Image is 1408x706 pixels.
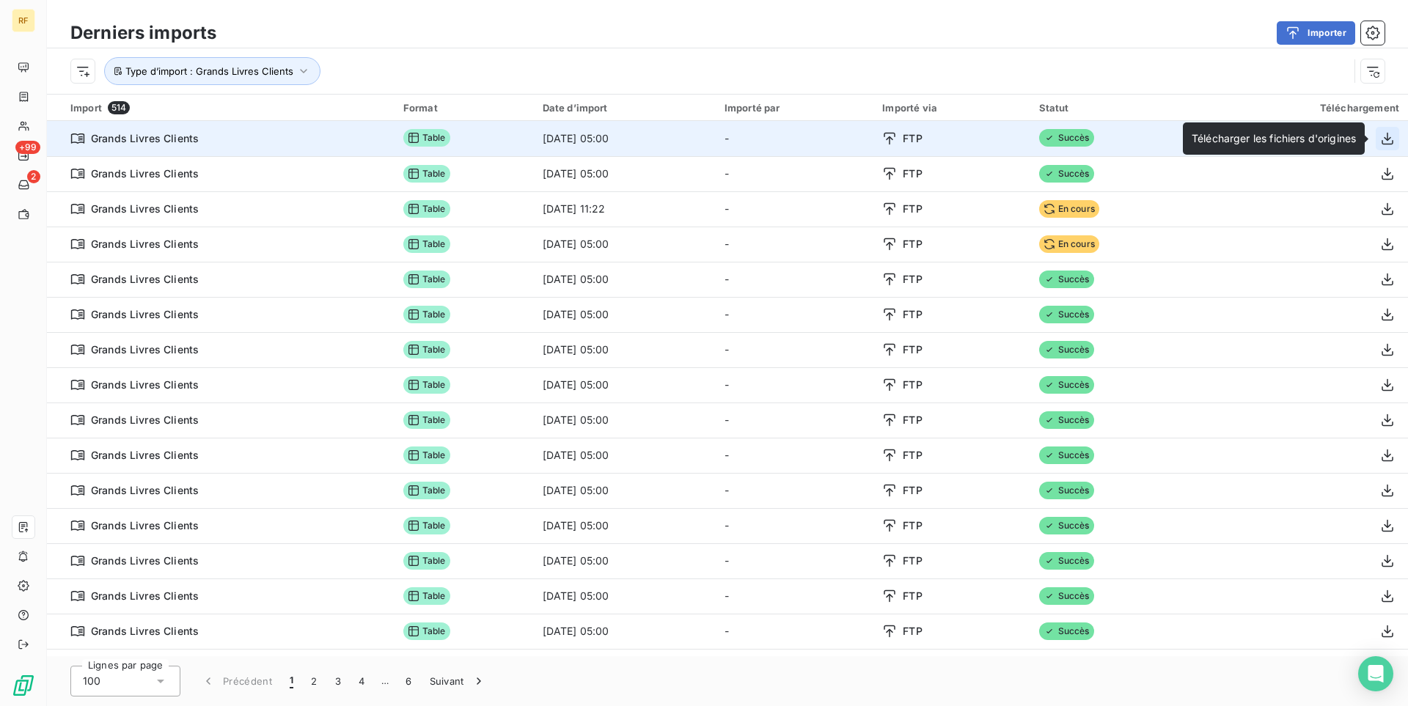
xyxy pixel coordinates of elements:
[534,438,716,473] td: [DATE] 05:00
[403,482,450,499] span: Table
[716,191,873,227] td: -
[716,649,873,684] td: -
[903,131,922,146] span: FTP
[1039,271,1094,288] span: Succès
[1039,622,1094,640] span: Succès
[403,306,450,323] span: Table
[15,141,40,154] span: +99
[716,543,873,578] td: -
[1277,21,1355,45] button: Importer
[716,297,873,332] td: -
[716,156,873,191] td: -
[534,402,716,438] td: [DATE] 05:00
[403,446,450,464] span: Table
[1207,102,1399,114] div: Téléchargement
[534,473,716,508] td: [DATE] 05:00
[534,332,716,367] td: [DATE] 05:00
[716,367,873,402] td: -
[903,272,922,287] span: FTP
[27,170,40,183] span: 2
[373,669,397,693] span: …
[91,237,199,251] span: Grands Livres Clients
[91,378,199,392] span: Grands Livres Clients
[534,156,716,191] td: [DATE] 05:00
[1039,446,1094,464] span: Succès
[1039,341,1094,358] span: Succès
[91,554,199,568] span: Grands Livres Clients
[716,227,873,262] td: -
[12,9,35,32] div: RF
[716,473,873,508] td: -
[1039,376,1094,394] span: Succès
[403,517,450,534] span: Table
[716,262,873,297] td: -
[534,614,716,649] td: [DATE] 05:00
[403,622,450,640] span: Table
[108,101,130,114] span: 514
[1039,235,1099,253] span: En cours
[716,332,873,367] td: -
[1039,129,1094,147] span: Succès
[534,543,716,578] td: [DATE] 05:00
[281,666,302,696] button: 1
[1039,306,1094,323] span: Succès
[403,102,525,114] div: Format
[104,57,320,85] button: Type d’import : Grands Livres Clients
[83,674,100,688] span: 100
[1358,656,1393,691] div: Open Intercom Messenger
[534,191,716,227] td: [DATE] 11:22
[903,589,922,603] span: FTP
[882,102,1021,114] div: Importé via
[350,666,373,696] button: 4
[534,649,716,684] td: [DATE] 05:00
[716,121,873,156] td: -
[12,674,35,697] img: Logo LeanPay
[716,508,873,543] td: -
[91,131,199,146] span: Grands Livres Clients
[903,483,922,498] span: FTP
[903,237,922,251] span: FTP
[534,508,716,543] td: [DATE] 05:00
[534,578,716,614] td: [DATE] 05:00
[1039,165,1094,183] span: Succès
[534,227,716,262] td: [DATE] 05:00
[725,102,865,114] div: Importé par
[403,129,450,147] span: Table
[534,262,716,297] td: [DATE] 05:00
[1039,200,1099,218] span: En cours
[397,666,420,696] button: 6
[91,448,199,463] span: Grands Livres Clients
[290,674,293,688] span: 1
[91,624,199,639] span: Grands Livres Clients
[716,578,873,614] td: -
[903,342,922,357] span: FTP
[302,666,326,696] button: 2
[1039,517,1094,534] span: Succès
[716,438,873,473] td: -
[403,587,450,605] span: Table
[1039,587,1094,605] span: Succès
[403,341,450,358] span: Table
[403,411,450,429] span: Table
[1039,102,1190,114] div: Statut
[716,614,873,649] td: -
[1192,132,1356,144] span: Télécharger les fichiers d'origines
[70,101,386,114] div: Import
[903,378,922,392] span: FTP
[192,666,281,696] button: Précédent
[91,589,199,603] span: Grands Livres Clients
[903,202,922,216] span: FTP
[903,518,922,533] span: FTP
[326,666,350,696] button: 3
[403,552,450,570] span: Table
[543,102,707,114] div: Date d’import
[903,448,922,463] span: FTP
[903,413,922,427] span: FTP
[91,342,199,357] span: Grands Livres Clients
[903,554,922,568] span: FTP
[91,202,199,216] span: Grands Livres Clients
[91,413,199,427] span: Grands Livres Clients
[91,272,199,287] span: Grands Livres Clients
[91,518,199,533] span: Grands Livres Clients
[1039,411,1094,429] span: Succès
